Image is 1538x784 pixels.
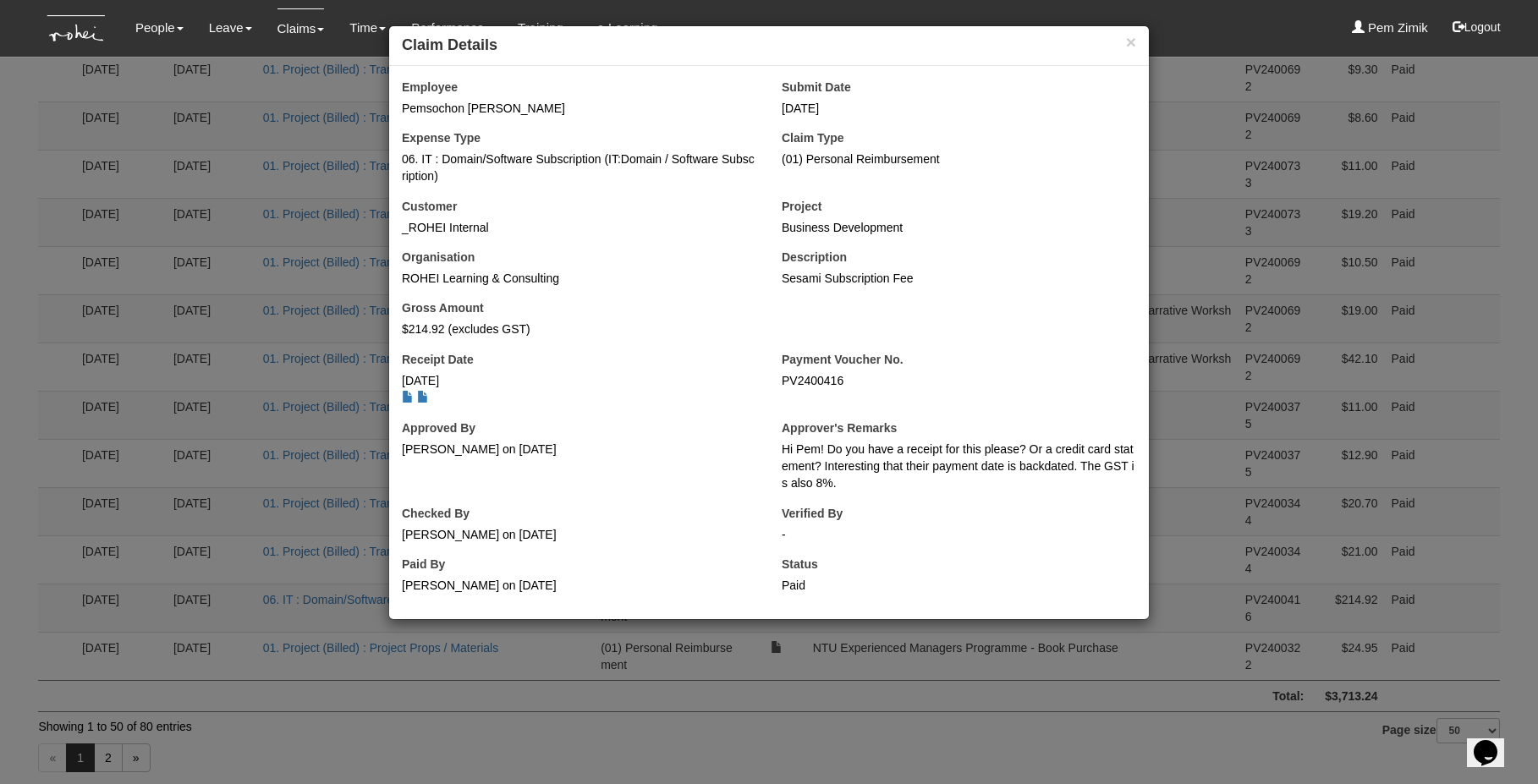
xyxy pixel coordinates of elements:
button: × [1126,33,1136,51]
label: Customer [402,198,457,215]
label: Employee [402,79,458,96]
label: Description [782,249,847,266]
div: _ROHEI Internal [402,219,756,236]
div: Pemsochon [PERSON_NAME] [402,100,756,117]
label: Expense Type [402,129,481,146]
label: Gross Amount [402,299,484,316]
iframe: chat widget [1467,716,1521,767]
div: 06. IT : Domain/Software Subscription (IT:Domain / Software Subscription) [402,151,756,184]
div: Hi Pem! Do you have a receipt for this please? Or a credit card statement? Interesting that their... [782,441,1136,491]
label: Paid By [402,556,445,573]
div: $214.92 (excludes GST) [402,321,756,337]
label: Submit Date [782,79,851,96]
div: Business Development [782,219,1136,236]
label: Verified By [782,505,843,522]
div: [PERSON_NAME] on [DATE] [402,441,756,458]
label: Checked By [402,505,470,522]
div: - [782,526,1136,543]
div: (01) Personal Reimbursement [782,151,1136,167]
div: [DATE] [782,100,1136,117]
label: Status [782,556,818,573]
label: Payment Voucher No. [782,351,904,368]
div: [PERSON_NAME] on [DATE] [402,577,756,594]
label: Claim Type [782,129,844,146]
label: Approved By [402,419,475,436]
label: Project [782,198,821,215]
div: ROHEI Learning & Consulting [402,270,756,287]
div: PV2400416 [782,372,1136,389]
label: Approver's Remarks [782,419,897,436]
label: Organisation [402,249,475,266]
label: Receipt Date [402,351,474,368]
div: Sesami Subscription Fee [782,270,1136,287]
b: Claim Details [402,36,497,53]
div: Paid [782,577,1136,594]
div: [PERSON_NAME] on [DATE] [402,526,756,543]
div: [DATE] [402,372,756,406]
